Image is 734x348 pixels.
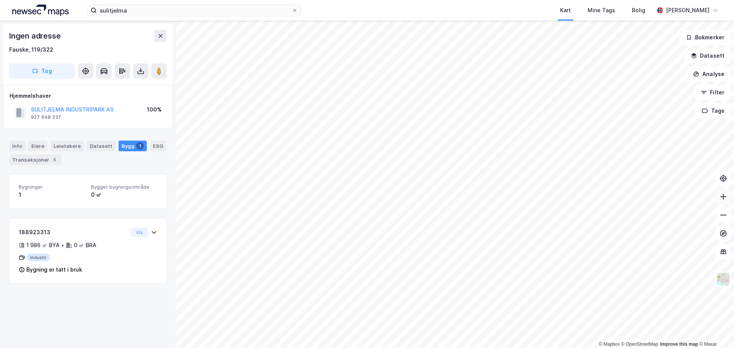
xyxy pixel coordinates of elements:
[9,30,62,42] div: Ingen adresse
[694,85,731,100] button: Filter
[9,154,62,165] div: Transaksjoner
[632,6,645,15] div: Bolig
[31,114,61,120] div: 927 648 237
[91,190,157,199] div: 0 ㎡
[9,63,75,79] button: Tag
[560,6,571,15] div: Kart
[716,272,731,286] img: Z
[119,141,147,151] div: Bygg
[26,241,60,250] div: 1 986 ㎡ BYA
[9,45,53,54] div: Fauske, 119/322
[695,103,731,118] button: Tags
[599,342,620,347] a: Mapbox
[87,141,115,151] div: Datasett
[51,156,58,163] div: 5
[74,241,96,250] div: 0 ㎡ BRA
[28,141,47,151] div: Eiere
[696,311,734,348] div: Kontrollprogram for chat
[19,184,85,190] span: Bygninger
[621,342,658,347] a: OpenStreetMap
[19,190,85,199] div: 1
[10,91,166,100] div: Hjemmelshaver
[679,30,731,45] button: Bokmerker
[136,142,144,150] div: 1
[61,242,64,248] div: •
[91,184,157,190] span: Bygget bygningsområde
[660,342,698,347] a: Improve this map
[147,105,162,114] div: 100%
[588,6,615,15] div: Mine Tags
[50,141,84,151] div: Leietakere
[26,265,82,274] div: Bygning er tatt i bruk
[12,5,69,16] img: logo.a4113a55bc3d86da70a041830d287a7e.svg
[9,141,25,151] div: Info
[97,5,292,16] input: Søk på adresse, matrikkel, gårdeiere, leietakere eller personer
[687,66,731,82] button: Analyse
[19,228,128,237] div: 188923313
[696,311,734,348] iframe: Chat Widget
[684,48,731,63] button: Datasett
[666,6,710,15] div: [PERSON_NAME]
[131,228,148,237] button: Vis
[150,141,166,151] div: ESG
